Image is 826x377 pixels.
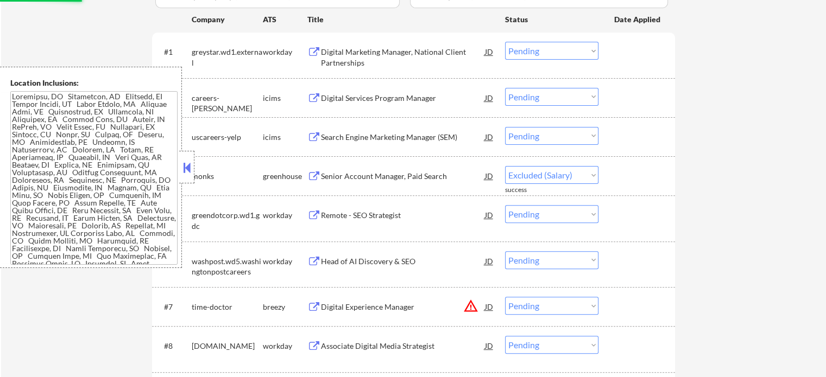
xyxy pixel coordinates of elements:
div: breezy [263,302,307,312]
div: greendotcorp.wd1.gdc [192,210,263,231]
div: success [505,186,548,195]
div: Search Engine Marketing Manager (SEM) [321,132,485,143]
div: JD [484,166,495,186]
div: #1 [164,47,183,57]
div: workday [263,256,307,267]
div: Associate Digital Media Strategist [321,341,485,352]
div: ATS [263,14,307,25]
div: #7 [164,302,183,312]
div: #8 [164,341,183,352]
div: JD [484,251,495,271]
div: JD [484,336,495,355]
div: Digital Services Program Manager [321,93,485,104]
div: JD [484,127,495,146]
div: greystar.wd1.external [192,47,263,68]
div: JD [484,205,495,225]
div: Senior Account Manager, Paid Search [321,171,485,182]
div: Title [307,14,495,25]
div: Digital Experience Manager [321,302,485,312]
div: JD [484,42,495,61]
div: careers-[PERSON_NAME] [192,93,263,114]
div: Date Applied [614,14,662,25]
div: JD [484,297,495,316]
div: monks [192,171,263,182]
div: [DOMAIN_NAME] [192,341,263,352]
div: washpost.wd5.washingtonpostcareers [192,256,263,277]
div: Status [505,9,598,29]
button: warning_amber [463,298,478,314]
div: icims [263,132,307,143]
div: workday [263,341,307,352]
div: workday [263,210,307,221]
div: icims [263,93,307,104]
div: Head of AI Discovery & SEO [321,256,485,267]
div: time-doctor [192,302,263,312]
div: uscareers-yelp [192,132,263,143]
div: Digital Marketing Manager, National Client Partnerships [321,47,485,68]
div: workday [263,47,307,57]
div: JD [484,88,495,107]
div: Remote - SEO Strategist [321,210,485,221]
div: Company [192,14,263,25]
div: greenhouse [263,171,307,182]
div: Location Inclusions: [10,78,178,88]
